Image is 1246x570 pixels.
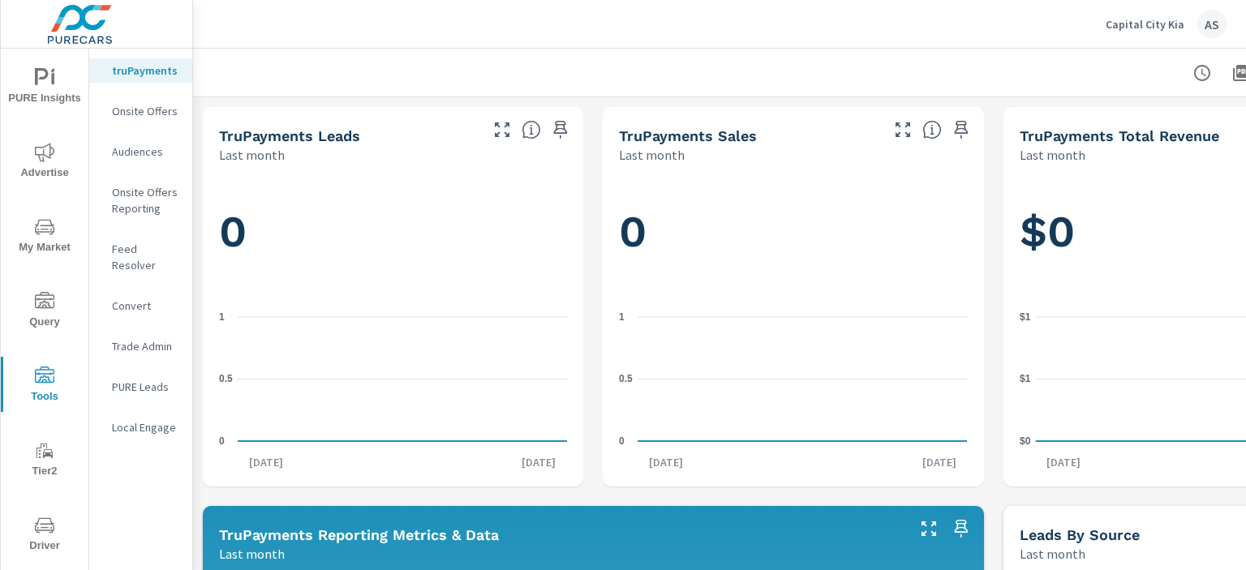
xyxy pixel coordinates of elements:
[219,204,567,259] h1: 0
[219,145,285,165] p: Last month
[6,217,84,257] span: My Market
[112,241,179,273] p: Feed Resolver
[1020,544,1085,564] p: Last month
[6,441,84,481] span: Tier2
[1020,311,1031,323] text: $1
[522,120,541,139] span: The number of truPayments leads.
[238,454,294,470] p: [DATE]
[219,526,499,543] h5: truPayments Reporting Metrics & Data
[1020,526,1140,543] h5: Leads By Source
[1197,10,1227,39] div: AS
[112,298,179,314] p: Convert
[219,544,285,564] p: Last month
[1106,17,1184,32] p: Capital City Kia
[112,419,179,435] p: Local Engage
[89,99,192,123] div: Onsite Offers
[1035,454,1092,470] p: [DATE]
[112,62,179,79] p: truPayments
[89,237,192,277] div: Feed Resolver
[219,373,233,384] text: 0.5
[548,117,574,143] span: Save this to your personalized report
[112,338,179,354] p: Trade Admin
[911,454,968,470] p: [DATE]
[619,127,757,144] h5: truPayments Sales
[89,334,192,358] div: Trade Admin
[89,415,192,439] div: Local Engage
[1020,145,1085,165] p: Last month
[112,144,179,160] p: Audiences
[6,292,84,332] span: Query
[619,204,967,259] h1: 0
[219,311,225,323] text: 1
[916,516,942,542] button: Make Fullscreen
[948,117,974,143] span: Save this to your personalized report
[219,127,360,144] h5: truPayments Leads
[1020,373,1031,384] text: $1
[89,294,192,318] div: Convert
[219,435,225,447] text: 0
[6,366,84,406] span: Tools
[619,311,625,323] text: 1
[89,180,192,221] div: Onsite Offers Reporting
[619,145,685,165] p: Last month
[89,139,192,164] div: Audiences
[510,454,567,470] p: [DATE]
[922,120,942,139] span: Number of sales matched to a truPayments lead. [Source: This data is sourced from the dealer's DM...
[890,117,916,143] button: Make Fullscreen
[948,516,974,542] span: Save this to your personalized report
[112,184,179,216] p: Onsite Offers Reporting
[6,68,84,108] span: PURE Insights
[112,103,179,119] p: Onsite Offers
[619,435,625,447] text: 0
[1020,127,1219,144] h5: truPayments Total Revenue
[638,454,694,470] p: [DATE]
[89,58,192,83] div: truPayments
[6,516,84,555] span: Driver
[489,117,515,143] button: Make Fullscreen
[89,375,192,399] div: PURE Leads
[1020,435,1031,447] text: $0
[6,143,84,182] span: Advertise
[112,379,179,395] p: PURE Leads
[619,373,633,384] text: 0.5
